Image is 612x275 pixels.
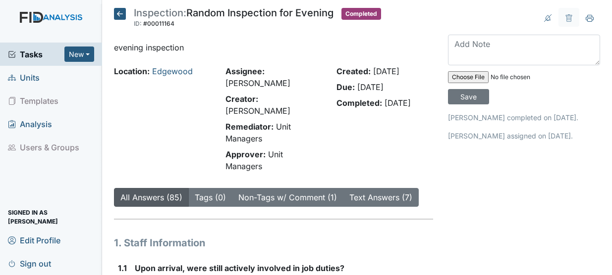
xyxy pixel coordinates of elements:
[114,188,189,207] button: All Answers (85)
[225,149,266,159] strong: Approver:
[448,89,489,104] input: Save
[448,131,600,141] p: [PERSON_NAME] assigned on [DATE].
[114,42,433,53] p: evening inspection
[8,232,60,248] span: Edit Profile
[448,112,600,123] p: [PERSON_NAME] completed on [DATE].
[225,78,290,88] span: [PERSON_NAME]
[232,188,343,207] button: Non-Tags w/ Comment (1)
[225,106,290,116] span: [PERSON_NAME]
[134,7,186,19] span: Inspection:
[134,8,334,30] div: Random Inspection for Evening
[336,66,371,76] strong: Created:
[8,70,40,85] span: Units
[135,262,344,274] label: Upon arrival, were still actively involved in job duties?
[336,98,382,108] strong: Completed:
[225,94,258,104] strong: Creator:
[349,192,412,202] a: Text Answers (7)
[373,66,399,76] span: [DATE]
[343,188,419,207] button: Text Answers (7)
[8,209,94,225] span: Signed in as [PERSON_NAME]
[152,66,193,76] a: Edgewood
[64,46,94,62] button: New
[238,192,337,202] a: Non-Tags w/ Comment (1)
[118,262,127,274] label: 1.1
[188,188,232,207] button: Tags (0)
[336,82,355,92] strong: Due:
[385,98,411,108] span: [DATE]
[195,192,226,202] a: Tags (0)
[8,256,51,271] span: Sign out
[341,8,381,20] span: Completed
[225,66,265,76] strong: Assignee:
[143,20,174,27] span: #00011164
[114,235,433,250] h1: 1. Staff Information
[134,20,142,27] span: ID:
[114,66,150,76] strong: Location:
[120,192,182,202] a: All Answers (85)
[8,48,64,60] a: Tasks
[357,82,384,92] span: [DATE]
[8,116,52,132] span: Analysis
[225,122,274,132] strong: Remediator:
